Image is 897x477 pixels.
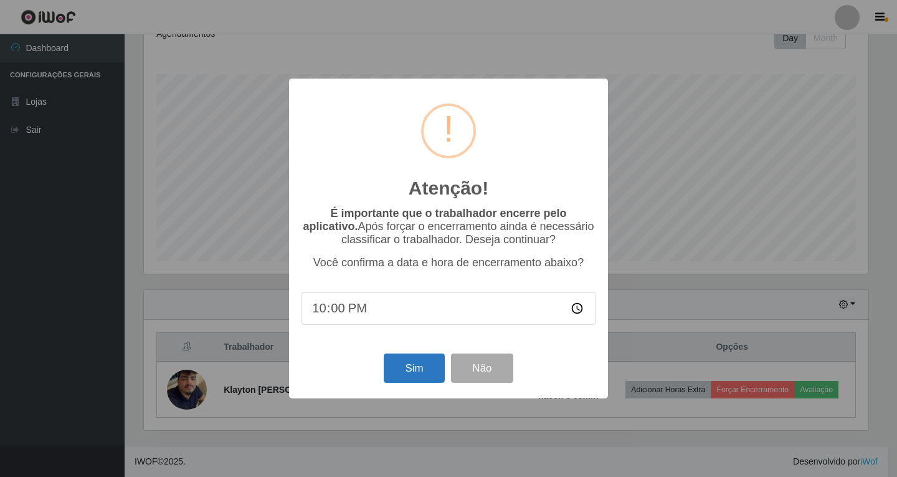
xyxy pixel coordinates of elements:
p: Você confirma a data e hora de encerramento abaixo? [301,256,596,269]
h2: Atenção! [409,177,488,200]
button: Não [451,354,513,383]
b: É importante que o trabalhador encerre pelo aplicativo. [303,207,566,233]
button: Sim [384,354,444,383]
p: Após forçar o encerramento ainda é necessário classificar o trabalhador. Deseja continuar? [301,207,596,246]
